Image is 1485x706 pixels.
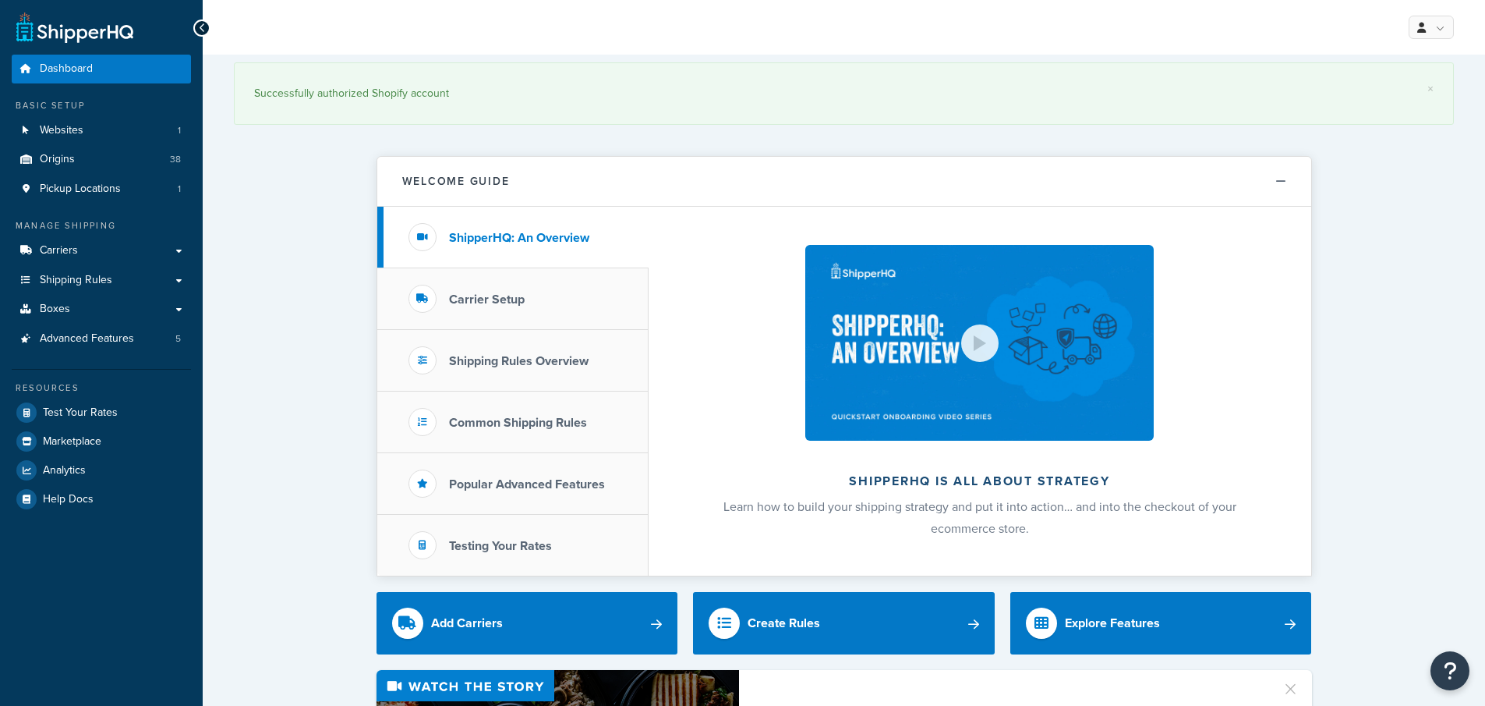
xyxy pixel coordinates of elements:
[748,612,820,634] div: Create Rules
[449,477,605,491] h3: Popular Advanced Features
[12,236,191,265] a: Carriers
[40,303,70,316] span: Boxes
[175,332,181,346] span: 5
[178,124,181,137] span: 1
[12,145,191,174] li: Origins
[12,325,191,353] a: Advanced Features5
[1065,612,1160,634] div: Explore Features
[40,244,78,257] span: Carriers
[1427,83,1434,95] a: ×
[12,295,191,324] a: Boxes
[12,325,191,353] li: Advanced Features
[40,153,75,166] span: Origins
[40,274,112,287] span: Shipping Rules
[178,183,181,196] span: 1
[170,153,181,166] span: 38
[43,435,101,449] span: Marketplace
[449,293,525,307] h3: Carrier Setup
[402,176,510,187] h2: Welcome Guide
[40,332,134,346] span: Advanced Features
[43,406,118,420] span: Test Your Rates
[449,416,587,430] h3: Common Shipping Rules
[12,175,191,204] a: Pickup Locations1
[43,464,86,477] span: Analytics
[12,399,191,427] a: Test Your Rates
[254,83,1434,105] div: Successfully authorized Shopify account
[723,498,1236,537] span: Learn how to build your shipping strategy and put it into action… and into the checkout of your e...
[431,612,503,634] div: Add Carriers
[12,116,191,145] li: Websites
[12,266,191,295] a: Shipping Rules
[693,592,995,655] a: Create Rules
[40,124,83,137] span: Websites
[40,183,121,196] span: Pickup Locations
[377,592,678,655] a: Add Carriers
[12,381,191,395] div: Resources
[12,428,191,456] a: Marketplace
[40,62,93,76] span: Dashboard
[805,245,1153,441] img: ShipperHQ is all about strategy
[449,539,552,553] h3: Testing Your Rates
[377,157,1311,207] button: Welcome Guide
[12,99,191,112] div: Basic Setup
[12,175,191,204] li: Pickup Locations
[43,493,94,506] span: Help Docs
[12,456,191,484] a: Analytics
[12,55,191,83] a: Dashboard
[690,474,1270,488] h2: ShipperHQ is all about strategy
[12,145,191,174] a: Origins38
[12,485,191,513] a: Help Docs
[12,219,191,232] div: Manage Shipping
[449,354,589,368] h3: Shipping Rules Overview
[1430,651,1469,690] button: Open Resource Center
[1010,592,1312,655] a: Explore Features
[449,231,589,245] h3: ShipperHQ: An Overview
[12,116,191,145] a: Websites1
